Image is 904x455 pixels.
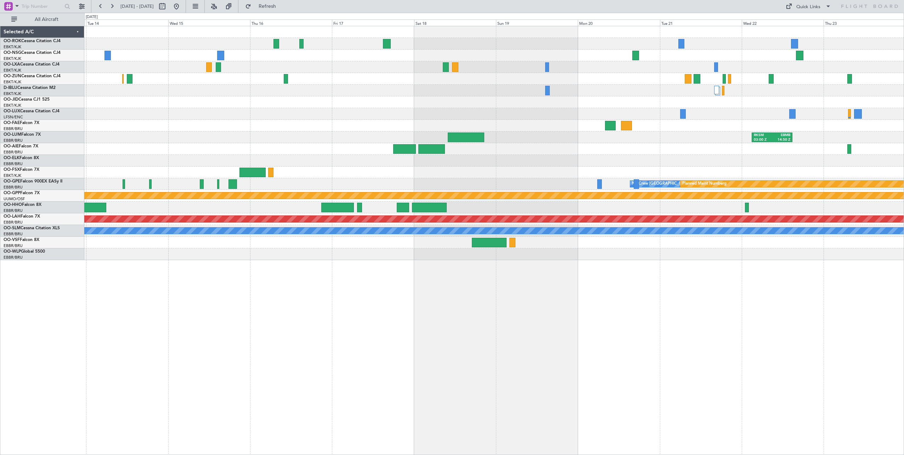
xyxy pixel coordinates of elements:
span: OO-WLP [4,249,21,254]
div: Sun 19 [496,19,578,26]
span: Refresh [253,4,282,9]
span: [DATE] - [DATE] [120,3,154,10]
span: OO-VSF [4,238,20,242]
a: OO-ROKCessna Citation CJ4 [4,39,61,43]
a: EBKT/KJK [4,91,21,96]
div: Sat 18 [414,19,496,26]
a: OO-LUMFalcon 7X [4,133,41,137]
span: OO-FAE [4,121,20,125]
a: EBKT/KJK [4,44,21,50]
button: Quick Links [782,1,835,12]
a: EBBR/BRU [4,255,23,260]
button: Refresh [242,1,284,12]
div: Tue 14 [86,19,168,26]
span: OO-NSG [4,51,21,55]
a: EBBR/BRU [4,185,23,190]
a: EBBR/BRU [4,161,23,167]
span: OO-FSX [4,168,20,172]
a: UUMO/OSF [4,196,25,202]
span: D-IBLU [4,86,17,90]
span: OO-ROK [4,39,21,43]
a: EBBR/BRU [4,220,23,225]
div: Wed 22 [742,19,824,26]
div: Planned Maint Nurnberg [682,179,727,189]
span: All Aircraft [18,17,75,22]
a: EBKT/KJK [4,173,21,178]
a: EBBR/BRU [4,138,23,143]
span: OO-ZUN [4,74,21,78]
a: OO-VSFFalcon 8X [4,238,39,242]
div: RKSM [754,133,772,138]
a: OO-FAEFalcon 7X [4,121,39,125]
a: EBKT/KJK [4,68,21,73]
a: EBBR/BRU [4,231,23,237]
a: EBKT/KJK [4,79,21,85]
a: EBBR/BRU [4,150,23,155]
div: Tue 21 [660,19,742,26]
span: OO-ELK [4,156,19,160]
span: OO-SLM [4,226,21,230]
a: EBBR/BRU [4,126,23,131]
input: Trip Number [22,1,62,12]
span: OO-AIE [4,144,19,148]
a: OO-LAHFalcon 7X [4,214,40,219]
a: OO-JIDCessna CJ1 525 [4,97,50,102]
div: Mon 20 [578,19,660,26]
a: EBBR/BRU [4,208,23,213]
span: OO-LAH [4,214,21,219]
span: OO-LUX [4,109,20,113]
div: 14:50 Z [772,137,790,142]
a: EBBR/BRU [4,243,23,248]
span: OO-GPP [4,191,20,195]
div: [DATE] [86,14,98,20]
div: EBMB [772,133,790,138]
a: OO-GPEFalcon 900EX EASy II [4,179,62,184]
div: Quick Links [796,4,820,11]
div: Fri 17 [332,19,414,26]
a: OO-ELKFalcon 8X [4,156,39,160]
a: OO-ZUNCessna Citation CJ4 [4,74,61,78]
span: OO-HHO [4,203,22,207]
a: OO-HHOFalcon 8X [4,203,41,207]
a: OO-GPPFalcon 7X [4,191,40,195]
a: LFSN/ENC [4,114,23,120]
a: OO-SLMCessna Citation XLS [4,226,60,230]
a: OO-FSXFalcon 7X [4,168,39,172]
a: D-IBLUCessna Citation M2 [4,86,56,90]
div: Wed 15 [168,19,250,26]
button: All Aircraft [8,14,77,25]
a: OO-AIEFalcon 7X [4,144,38,148]
a: OO-WLPGlobal 5500 [4,249,45,254]
span: OO-LXA [4,62,20,67]
span: OO-GPE [4,179,20,184]
a: OO-LXACessna Citation CJ4 [4,62,60,67]
a: EBKT/KJK [4,103,21,108]
div: Thu 16 [250,19,332,26]
span: OO-LUM [4,133,21,137]
div: 03:00 Z [754,137,772,142]
div: No Crew [GEOGRAPHIC_DATA] ([GEOGRAPHIC_DATA] National) [632,179,751,189]
span: OO-JID [4,97,18,102]
a: OO-NSGCessna Citation CJ4 [4,51,61,55]
a: EBKT/KJK [4,56,21,61]
a: OO-LUXCessna Citation CJ4 [4,109,60,113]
